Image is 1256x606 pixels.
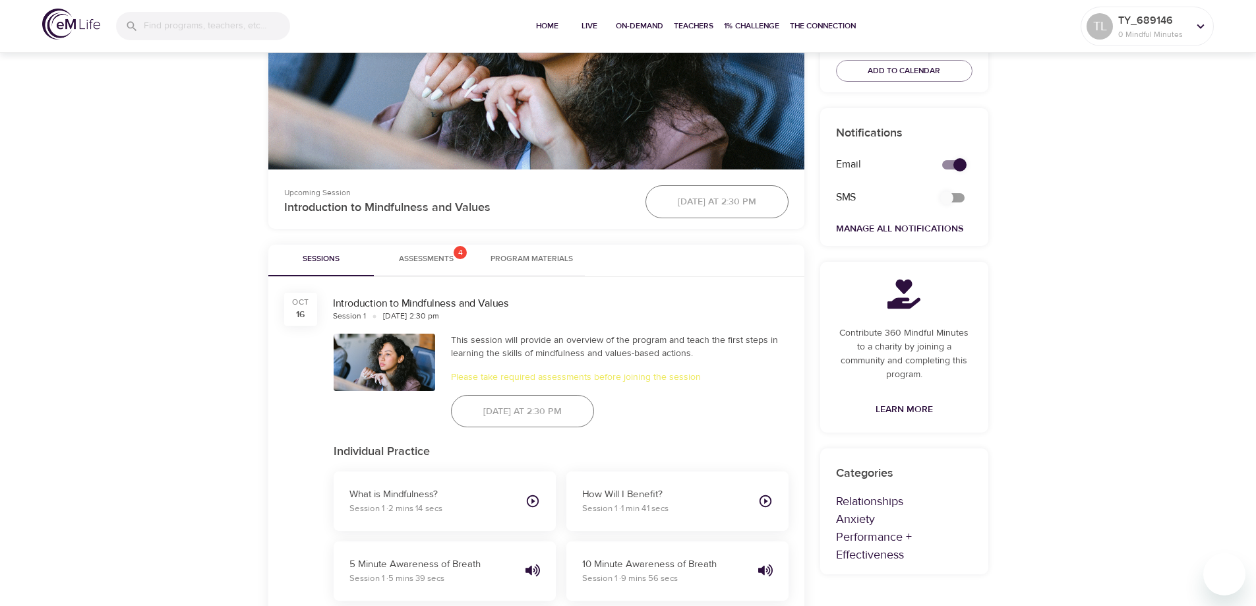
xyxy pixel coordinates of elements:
button: Add to Calendar [836,60,972,82]
p: Individual Practice [334,443,789,461]
input: Find programs, teachers, etc... [144,12,290,40]
button: 5 Minute Awareness of BreathSession 1 ·5 mins 39 secs [334,541,556,601]
a: Manage All Notifications [836,223,963,235]
span: 4 [454,246,467,259]
div: TL [1087,13,1113,40]
p: TY_689146 [1118,13,1188,28]
div: This session will provide an overview of the program and teach the first steps in learning the sk... [451,334,789,360]
button: How Will I Benefit?Session 1 ·1 min 41 secs [566,471,789,531]
p: Session 1 [582,572,748,586]
span: · 1 min 41 secs [619,503,669,514]
iframe: Button to launch messaging window [1203,553,1245,595]
p: 5 Minute Awareness of Breath [349,557,515,572]
span: Assessments [399,253,454,266]
span: 1% Challenge [724,19,779,33]
p: Categories [836,464,972,482]
p: Introduction to Mindfulness and Values [284,198,630,216]
p: Upcoming Session [284,187,630,198]
p: Session 1 [582,502,748,516]
p: Performance + Effectiveness [836,528,972,564]
p: How Will I Benefit? [582,487,748,502]
div: SMS [828,182,926,213]
span: · 5 mins 39 secs [386,573,444,584]
div: 16 [296,308,305,321]
span: Home [531,19,563,33]
p: Anxiety [836,510,972,528]
p: What is Mindfulness? [349,487,515,502]
button: 10 Minute Awareness of BreathSession 1 ·9 mins 56 secs [566,541,789,601]
p: Session 1 [349,572,515,586]
div: Oct [292,297,309,308]
p: Session 1 [349,502,515,516]
div: Introduction to Mindfulness and Values [333,296,789,311]
span: Teachers [674,19,713,33]
span: · 2 mins 14 secs [386,503,442,514]
p: Notifications [836,124,972,142]
div: [DATE] 2:30 pm [383,311,439,322]
img: logo [42,9,100,40]
div: Email [828,149,926,180]
span: Add to Calendar [868,64,940,78]
p: 0 Mindful Minutes [1118,28,1188,40]
span: On-Demand [616,19,663,33]
span: Program Materials [487,253,577,266]
a: Learn More [870,398,938,422]
button: What is Mindfulness?Session 1 ·2 mins 14 secs [334,471,556,531]
span: · 9 mins 56 secs [619,573,678,584]
span: Learn More [876,402,933,418]
span: Live [574,19,605,33]
p: 10 Minute Awareness of Breath [582,557,748,572]
p: Relationships [836,493,972,510]
div: Session 1 [333,311,366,322]
p: Please take required assessments before joining the session [451,371,789,384]
p: Contribute 360 Mindful Minutes to a charity by joining a community and completing this program. [836,326,972,382]
span: Sessions [276,253,366,266]
span: The Connection [790,19,856,33]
